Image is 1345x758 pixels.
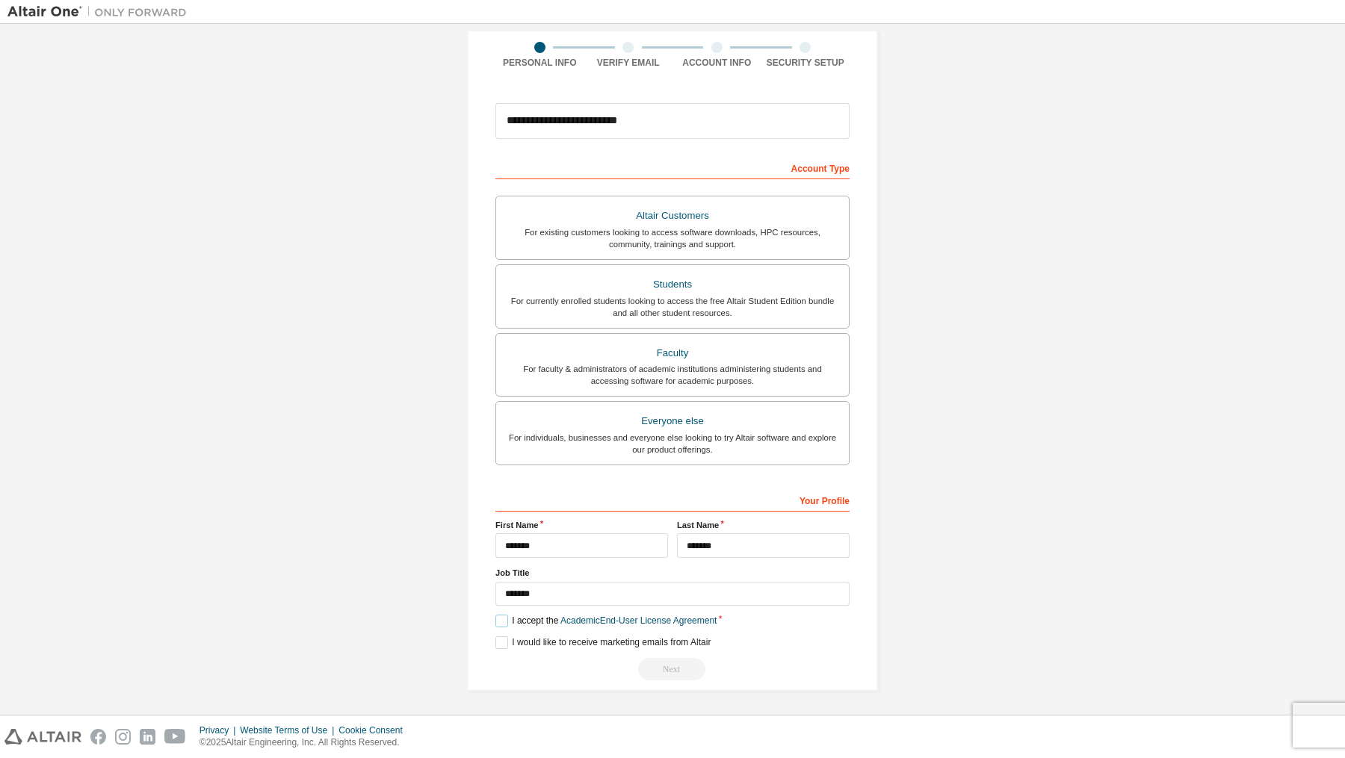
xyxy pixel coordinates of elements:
[200,724,240,736] div: Privacy
[677,519,850,531] label: Last Name
[560,615,717,626] a: Academic End-User License Agreement
[495,57,584,69] div: Personal Info
[90,729,106,745] img: facebook.svg
[505,295,840,319] div: For currently enrolled students looking to access the free Altair Student Edition bundle and all ...
[495,567,850,579] label: Job Title
[495,488,850,512] div: Your Profile
[761,57,850,69] div: Security Setup
[505,205,840,226] div: Altair Customers
[505,274,840,295] div: Students
[505,226,840,250] div: For existing customers looking to access software downloads, HPC resources, community, trainings ...
[505,343,840,364] div: Faculty
[495,636,711,649] label: I would like to receive marketing emails from Altair
[495,155,850,179] div: Account Type
[4,729,81,745] img: altair_logo.svg
[505,363,840,387] div: For faculty & administrators of academic institutions administering students and accessing softwa...
[164,729,186,745] img: youtube.svg
[584,57,673,69] div: Verify Email
[140,729,155,745] img: linkedin.svg
[495,658,850,680] div: Read and acccept EULA to continue
[200,736,412,749] p: © 2025 Altair Engineering, Inc. All Rights Reserved.
[7,4,194,19] img: Altair One
[338,724,411,736] div: Cookie Consent
[672,57,761,69] div: Account Info
[240,724,338,736] div: Website Terms of Use
[115,729,131,745] img: instagram.svg
[505,432,840,456] div: For individuals, businesses and everyone else looking to try Altair software and explore our prod...
[495,519,668,531] label: First Name
[505,411,840,432] div: Everyone else
[495,615,717,627] label: I accept the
